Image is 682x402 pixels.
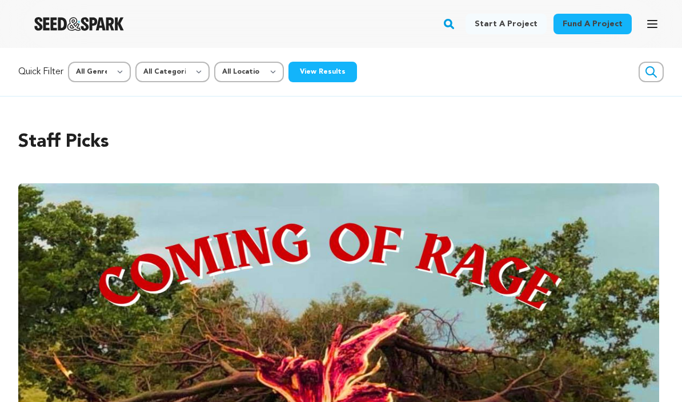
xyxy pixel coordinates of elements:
a: Fund a project [553,14,632,34]
button: View Results [288,62,357,82]
p: Quick Filter [18,65,63,79]
h2: Staff Picks [18,128,664,156]
a: Seed&Spark Homepage [34,17,124,31]
img: Seed&Spark Logo Dark Mode [34,17,124,31]
a: Start a project [466,14,547,34]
